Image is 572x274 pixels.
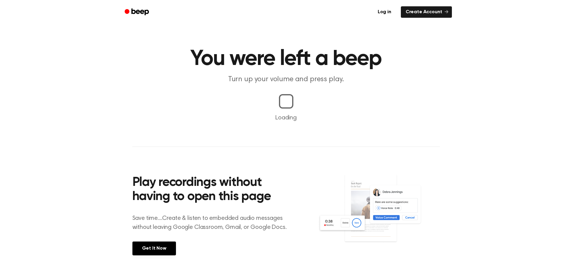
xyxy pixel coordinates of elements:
a: Log in [372,5,397,19]
h2: Play recordings without having to open this page [132,176,294,204]
a: Beep [120,6,154,18]
p: Save time....Create & listen to embedded audio messages without leaving Google Classroom, Gmail, ... [132,214,294,232]
h1: You were left a beep [132,48,440,70]
a: Get It Now [132,242,176,255]
p: Turn up your volume and press play. [171,75,401,85]
img: Voice Comments on Docs and Recording Widget [318,174,440,255]
a: Create Account [401,6,452,18]
p: Loading [7,113,565,122]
